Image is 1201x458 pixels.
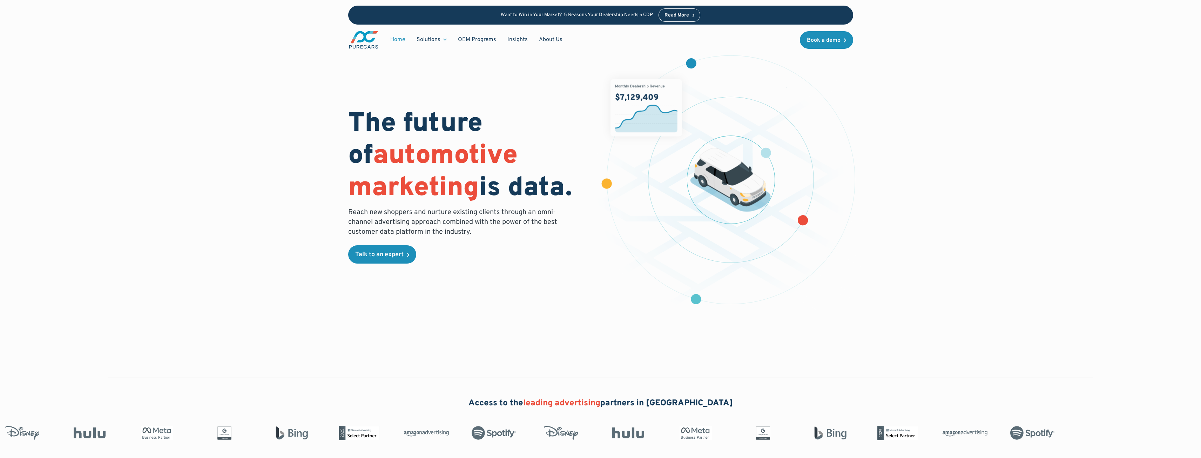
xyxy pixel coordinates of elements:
[800,31,853,49] a: Book a demo
[348,108,592,205] h1: The future of is data.
[741,426,785,440] img: Google Partner
[348,30,379,49] a: main
[348,30,379,49] img: purecars logo
[539,426,583,440] img: Disney
[468,398,733,410] h2: Access to the partners in [GEOGRAPHIC_DATA]
[690,148,771,212] img: illustration of a vehicle
[452,33,502,46] a: OEM Programs
[808,426,853,440] img: Bing
[673,426,718,440] img: Meta Business Partner
[348,139,518,205] span: automotive marketing
[875,426,920,440] img: Microsoft Advertising Partner
[807,38,841,43] div: Book a demo
[943,427,987,439] img: Amazon Advertising
[348,207,561,237] p: Reach new shoppers and nurture existing clients through an omni-channel advertising approach comb...
[135,426,180,440] img: Meta Business Partner
[269,426,314,440] img: Bing
[348,245,416,264] a: Talk to an expert
[664,13,689,18] div: Read More
[501,12,653,18] p: Want to Win in Your Market? 5 Reasons Your Dealership Needs a CDP
[385,33,411,46] a: Home
[404,427,449,439] img: Amazon Advertising
[502,33,533,46] a: Insights
[1010,426,1055,440] img: Spotify
[659,8,701,22] a: Read More
[417,36,440,44] div: Solutions
[471,426,516,440] img: Spotify
[610,79,682,136] img: chart showing monthly dealership revenue of $7m
[67,427,112,439] img: Hulu
[411,33,452,46] div: Solutions
[523,398,600,409] span: leading advertising
[355,252,404,258] div: Talk to an expert
[533,33,568,46] a: About Us
[337,426,382,440] img: Microsoft Advertising Partner
[202,426,247,440] img: Google Partner
[606,427,651,439] img: Hulu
